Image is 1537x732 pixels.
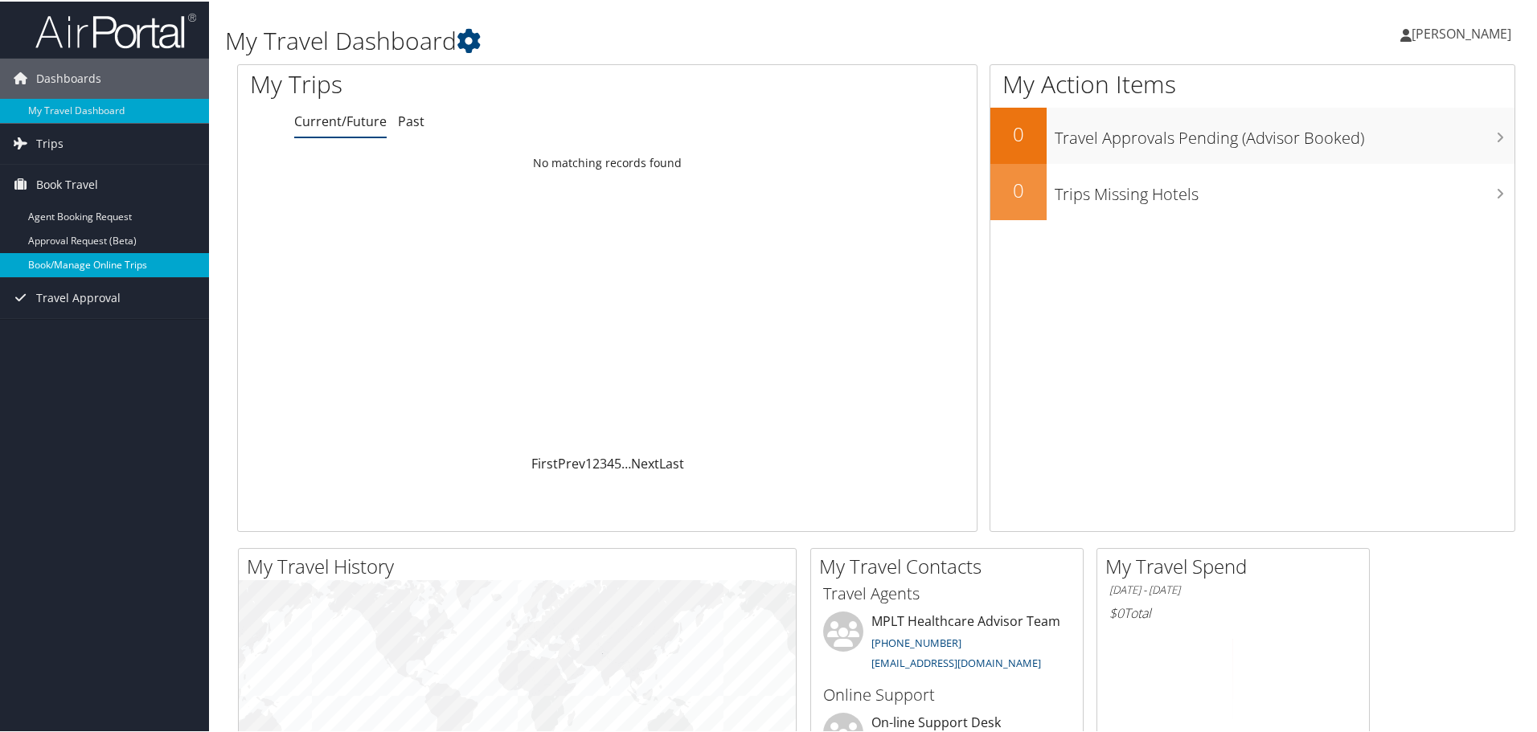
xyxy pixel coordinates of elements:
[871,654,1041,669] a: [EMAIL_ADDRESS][DOMAIN_NAME]
[250,66,657,100] h1: My Trips
[36,276,121,317] span: Travel Approval
[990,175,1047,202] h2: 0
[990,119,1047,146] h2: 0
[815,610,1079,676] li: MPLT Healthcare Advisor Team
[631,453,659,471] a: Next
[871,634,961,648] a: [PHONE_NUMBER]
[1412,23,1511,41] span: [PERSON_NAME]
[614,453,621,471] a: 5
[823,581,1071,603] h3: Travel Agents
[1105,551,1369,579] h2: My Travel Spend
[225,22,1093,56] h1: My Travel Dashboard
[1055,174,1514,204] h3: Trips Missing Hotels
[990,162,1514,219] a: 0Trips Missing Hotels
[1109,581,1357,596] h6: [DATE] - [DATE]
[36,57,101,97] span: Dashboards
[819,551,1083,579] h2: My Travel Contacts
[36,163,98,203] span: Book Travel
[1109,603,1357,620] h6: Total
[659,453,684,471] a: Last
[531,453,558,471] a: First
[585,453,592,471] a: 1
[621,453,631,471] span: …
[823,682,1071,705] h3: Online Support
[36,122,64,162] span: Trips
[990,66,1514,100] h1: My Action Items
[1109,603,1124,620] span: $0
[607,453,614,471] a: 4
[1055,117,1514,148] h3: Travel Approvals Pending (Advisor Booked)
[238,147,977,176] td: No matching records found
[294,111,387,129] a: Current/Future
[247,551,796,579] h2: My Travel History
[398,111,424,129] a: Past
[1400,8,1527,56] a: [PERSON_NAME]
[600,453,607,471] a: 3
[592,453,600,471] a: 2
[35,10,196,48] img: airportal-logo.png
[990,106,1514,162] a: 0Travel Approvals Pending (Advisor Booked)
[558,453,585,471] a: Prev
